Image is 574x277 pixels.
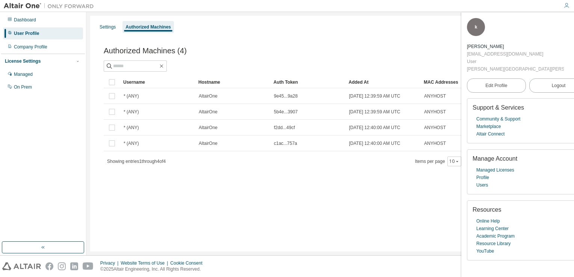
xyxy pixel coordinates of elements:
span: AltairOne [199,140,218,146]
a: Profile [476,174,489,181]
span: [DATE] 12:39:59 AM UTC [349,93,400,99]
p: © 2025 Altair Engineering, Inc. All Rights Reserved. [100,266,207,272]
span: ANYHOST [424,109,446,115]
span: AltairOne [199,109,218,115]
a: Community & Support [476,115,520,123]
span: k [475,24,477,30]
span: [DATE] 12:39:59 AM UTC [349,109,400,115]
a: Learning Center [476,225,509,232]
a: Resource Library [476,240,511,247]
span: f2dd...49cf [274,125,295,131]
div: [PERSON_NAME][GEOGRAPHIC_DATA][PERSON_NAME] [467,65,564,73]
div: User [467,58,564,65]
img: linkedin.svg [70,262,78,270]
img: youtube.svg [83,262,94,270]
div: License Settings [5,58,41,64]
div: Hostname [198,76,267,88]
span: 9e45...9a28 [274,93,298,99]
span: Support & Services [473,104,524,111]
span: * (ANY) [124,140,139,146]
div: Managed [14,71,33,77]
div: Auth Token [273,76,343,88]
img: Altair One [4,2,98,10]
div: Dashboard [14,17,36,23]
img: facebook.svg [45,262,53,270]
span: Logout [552,82,566,89]
a: Online Help [476,217,500,225]
span: Showing entries 1 through 4 of 4 [107,159,166,164]
a: Academic Program [476,232,515,240]
div: MAC Addresses [424,76,478,88]
span: AltairOne [199,93,218,99]
span: c1ac...757a [274,140,297,146]
div: Username [123,76,192,88]
span: 5b4e...3907 [274,109,298,115]
span: Edit Profile [485,83,507,89]
span: * (ANY) [124,109,139,115]
button: 10 [449,158,459,164]
div: Privacy [100,260,121,266]
span: Authorized Machines (4) [104,47,187,55]
span: * (ANY) [124,125,139,131]
a: Altair Connect [476,130,505,138]
span: AltairOne [199,125,218,131]
a: Edit Profile [467,78,526,93]
div: Cookie Consent [170,260,207,266]
div: Settings [100,24,116,30]
div: User Profile [14,30,39,36]
div: Website Terms of Use [121,260,170,266]
span: Manage Account [473,155,517,162]
span: ANYHOST [424,93,446,99]
span: * (ANY) [124,93,139,99]
div: [EMAIL_ADDRESS][DOMAIN_NAME] [467,50,564,58]
span: [DATE] 12:40:00 AM UTC [349,140,400,146]
span: ANYHOST [424,125,446,131]
div: On Prem [14,84,32,90]
a: YouTube [476,247,494,255]
span: Items per page [415,157,461,166]
span: [DATE] 12:40:00 AM UTC [349,125,400,131]
a: Marketplace [476,123,501,130]
div: Authorized Machines [125,24,171,30]
div: katie shepard [467,43,564,50]
img: altair_logo.svg [2,262,41,270]
div: Company Profile [14,44,47,50]
a: Users [476,181,488,189]
span: ANYHOST [424,140,446,146]
a: Managed Licenses [476,166,514,174]
span: Resources [473,206,501,213]
div: Added At [349,76,418,88]
img: instagram.svg [58,262,66,270]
